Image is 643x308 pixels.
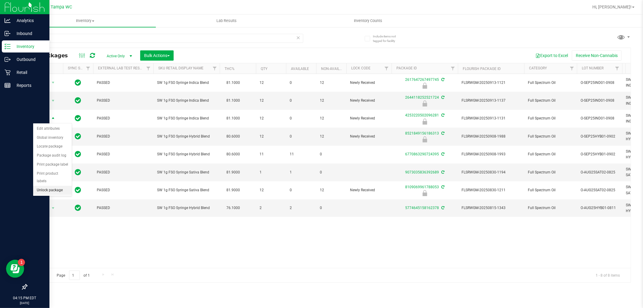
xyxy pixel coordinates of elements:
[591,271,625,280] span: 1 - 8 of 8 items
[581,134,619,139] span: O-SEP25HYB01-0902
[51,5,72,10] span: Tampa WC
[97,80,150,86] span: PASSED
[223,96,243,105] span: 81.1000
[144,53,170,58] span: Bulk Actions
[440,95,444,100] span: Sync from Compliance System
[320,80,343,86] span: 12
[528,151,573,157] span: Full Spectrum Oil
[528,170,573,175] span: Full Spectrum Oil
[396,66,417,70] a: Package ID
[97,116,150,121] span: PASSED
[581,116,619,121] span: O-SEP25IND01-0908
[290,116,313,121] span: 0
[351,66,370,70] a: Lock Code
[11,82,47,89] p: Reports
[223,132,243,141] span: 80.6000
[157,116,216,121] span: SW 1g FSO Syringe Indica Blend
[405,152,439,156] a: 6770863290724395
[405,170,439,174] a: 9073035836392689
[14,18,156,24] span: Inventory
[75,186,81,194] span: In Sync
[98,66,145,70] a: External Lab Test Result
[290,151,313,157] span: 11
[157,170,216,175] span: SW 1g FSO Syringe Sativa Blend
[350,80,388,86] span: Newly Received
[350,98,388,103] span: Newly Received
[97,151,150,157] span: PASSED
[528,205,573,211] span: Full Spectrum Oil
[97,187,150,193] span: PASSED
[49,114,57,123] span: select
[260,80,282,86] span: 12
[440,131,444,135] span: Sync from Compliance System
[320,134,343,139] span: 12
[320,98,343,103] span: 12
[5,30,11,37] inline-svg: Inbound
[223,114,243,123] span: 81.1000
[581,98,619,103] span: O-SEP25IND01-0908
[405,206,439,210] a: 5774645158162378
[346,18,390,24] span: Inventory Counts
[320,151,343,157] span: 0
[11,56,47,63] p: Outbound
[33,124,72,133] li: Edit attributes
[6,260,24,278] iframe: Resource center
[223,186,243,195] span: 81.9000
[405,78,439,82] a: 2617647267497745
[528,134,573,139] span: Full Spectrum Oil
[33,142,72,151] li: Locate package
[321,67,348,71] a: Non-Available
[49,97,57,105] span: select
[382,63,392,74] a: Filter
[210,63,220,74] a: Filter
[528,80,573,86] span: Full Spectrum Oil
[223,78,243,87] span: 81.1000
[528,187,573,193] span: Full Spectrum Oil
[5,56,11,62] inline-svg: Outbound
[52,271,95,280] span: Page of 1
[350,134,388,139] span: Newly Received
[581,205,619,211] span: O-AUG25HYB01-0811
[11,30,47,37] p: Inbound
[350,187,388,193] span: Newly Received
[75,204,81,212] span: In Sync
[31,52,74,59] span: All Packages
[157,134,216,139] span: SW 1g FSO Syringe Hybrid Blend
[75,168,81,176] span: In Sync
[11,17,47,24] p: Analytics
[11,69,47,76] p: Retail
[582,66,604,70] a: Lot Number
[140,50,174,61] button: Bulk Actions
[5,69,11,75] inline-svg: Retail
[49,204,57,212] span: select
[157,151,216,157] span: SW 1g FSO Syringe Hybrid Blend
[157,187,216,193] span: SW 1g FSO Syringe Sativa Blend
[440,113,444,117] span: Sync from Compliance System
[290,134,313,139] span: 0
[33,133,72,142] li: Global inventory
[97,134,150,139] span: PASSED
[261,67,267,71] a: Qty
[260,98,282,103] span: 12
[225,67,235,71] a: THC%
[157,98,216,103] span: SW 1g FSO Syringe Indica Blend
[391,136,459,142] div: Newly Received
[18,259,25,266] iframe: Resource center unread badge
[462,205,521,211] span: FLSRWGM-20250815-1343
[143,63,153,74] a: Filter
[291,67,309,71] a: Available
[3,301,47,305] p: [DATE]
[373,34,403,43] span: Include items not tagged for facility
[320,187,343,193] span: 12
[462,80,521,86] span: FLSRWGM-20250913-1121
[260,134,282,139] span: 12
[5,43,11,49] inline-svg: Inventory
[440,152,444,156] span: Sync from Compliance System
[448,63,458,74] a: Filter
[5,82,11,88] inline-svg: Reports
[83,63,93,74] a: Filter
[462,187,521,193] span: FLSRWGM-20250830-1211
[581,187,619,193] span: O-AUG25SAT02-0825
[463,67,501,71] a: Flourish Package ID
